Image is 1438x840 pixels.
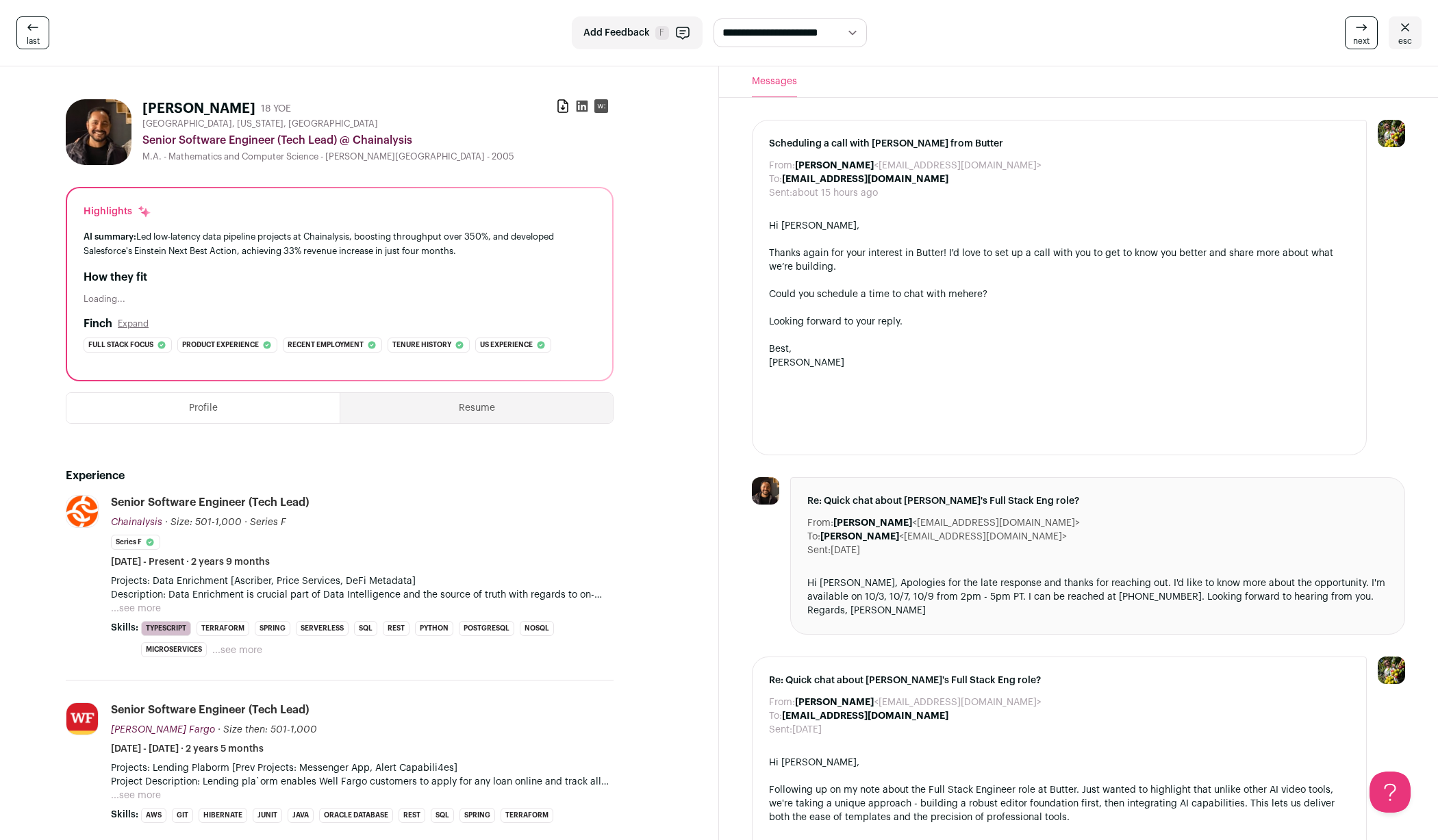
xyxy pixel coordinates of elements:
div: [PERSON_NAME] [769,356,1350,370]
a: last [16,16,49,49]
div: Hi [PERSON_NAME], [769,756,1350,769]
dd: <[EMAIL_ADDRESS][DOMAIN_NAME]> [795,159,1042,173]
dt: To: [769,709,782,723]
span: Full stack focus [88,338,153,352]
b: [PERSON_NAME] [820,532,899,542]
span: Chainalysis [111,518,162,527]
dt: Sent: [807,544,831,557]
dt: From: [807,516,833,530]
b: [PERSON_NAME] [795,161,874,170]
li: Git [172,808,193,823]
span: [DATE] - Present · 2 years 9 months [111,555,270,569]
b: [EMAIL_ADDRESS][DOMAIN_NAME] [782,175,948,184]
a: esc [1389,16,1422,49]
a: next [1345,16,1378,49]
li: Serverless [296,621,349,636]
iframe: Help Scout Beacon - Open [1370,772,1411,813]
span: Skills: [111,621,138,635]
button: Add Feedback F [572,16,703,49]
span: Skills: [111,808,138,822]
li: SQL [431,808,454,823]
span: Recent employment [288,338,364,352]
b: [EMAIL_ADDRESS][DOMAIN_NAME] [782,711,948,721]
p: Projects: Data Enrichment [Ascriber, Price Services, DeFi Metadata] [111,574,614,588]
li: Terraform [197,621,249,636]
div: Following up on my note about the Full Stack Engineer role at Butter. Just wanted to highlight th... [769,783,1350,824]
h2: Finch [84,316,112,332]
dd: [DATE] [792,723,822,737]
dt: From: [769,159,795,173]
dt: To: [769,173,782,186]
b: [PERSON_NAME] [833,518,912,528]
li: TypeScript [141,621,191,636]
button: Expand [118,318,149,329]
img: 3f11577dffa13d57314c094654ea905ebfdc06c6230e97ce769448766915dec9.jpg [66,496,98,527]
img: 6689865-medium_jpg [1378,657,1405,684]
img: 6689865-medium_jpg [1378,120,1405,147]
span: Re: Quick chat about [PERSON_NAME]'s Full Stack Eng role? [807,494,1388,508]
img: 82e46cd58247cc1383fedf079b75f4e20fb929969560f33a1c7d7693f52f3d20.jpg [66,703,98,735]
span: F [655,26,669,40]
dt: Sent: [769,186,792,200]
span: next [1353,36,1370,47]
span: Tenure history [392,338,451,352]
div: M.A. - Mathematics and Computer Science - [PERSON_NAME][GEOGRAPHIC_DATA] - 2005 [142,151,614,162]
li: Hibernate [199,808,247,823]
dt: To: [807,530,820,544]
dd: <[EMAIL_ADDRESS][DOMAIN_NAME]> [795,696,1042,709]
li: NoSQL [520,621,554,636]
span: [GEOGRAPHIC_DATA], [US_STATE], [GEOGRAPHIC_DATA] [142,118,378,129]
span: Us experience [480,338,533,352]
div: Senior Software Engineer (Tech Lead) [111,702,309,717]
li: JUnit [253,808,282,823]
div: Senior Software Engineer (Tech Lead) @ Chainalysis [142,132,614,149]
span: Series F [250,518,286,527]
li: Oracle Database [319,808,393,823]
img: fce743bf68d457213adec0813e57345d566dafdbdb3f2266f2ed8942f1c9e2d5.jpg [66,99,131,165]
li: Microservices [141,642,207,657]
div: Led low-latency data pipeline projects at Chainalysis, boosting throughput over 350%, and develop... [84,229,596,258]
img: fce743bf68d457213adec0813e57345d566dafdbdb3f2266f2ed8942f1c9e2d5.jpg [752,477,779,505]
dd: <[EMAIL_ADDRESS][DOMAIN_NAME]> [820,530,1067,544]
li: SQL [354,621,377,636]
li: Java [288,808,314,823]
div: Highlights [84,205,151,218]
h1: [PERSON_NAME] [142,99,255,118]
dd: about 15 hours ago [792,186,878,200]
span: esc [1398,36,1412,47]
span: [PERSON_NAME] Fargo [111,725,215,735]
li: Terraform [501,808,553,823]
div: Thanks again for your interest in Butter! I'd love to set up a call with you to get to know you b... [769,246,1350,274]
span: Scheduling a call with [PERSON_NAME] from Butter [769,137,1350,151]
div: Hi [PERSON_NAME], [769,219,1350,233]
dd: <[EMAIL_ADDRESS][DOMAIN_NAME]> [833,516,1080,530]
dd: [DATE] [831,544,860,557]
span: · [244,516,247,529]
span: · Size then: 501-1,000 [218,725,317,735]
span: · Size: 501-1,000 [165,518,242,527]
span: AI summary: [84,232,136,241]
b: [PERSON_NAME] [795,698,874,707]
div: Hi [PERSON_NAME], Apologies for the late response and thanks for reaching out. I'd like to know m... [807,576,1388,618]
dt: Sent: [769,723,792,737]
dt: From: [769,696,795,709]
p: Description: Data Enrichment is crucial part of Data Intelligence and the source of truth with re... [111,588,614,602]
li: Series F [111,535,160,550]
p: Project Description: Lending pla`orm enables Well Fargo customers to apply for any loan online an... [111,775,614,789]
span: last [27,36,40,47]
h2: How they fit [84,269,596,285]
span: Re: Quick chat about [PERSON_NAME]'s Full Stack Eng role? [769,674,1350,687]
div: Best, [769,342,1350,356]
div: Looking forward to your reply. [769,315,1350,329]
button: Profile [66,393,340,423]
div: Could you schedule a time to chat with me ? [769,288,1350,301]
span: [DATE] - [DATE] · 2 years 5 months [111,742,264,756]
li: AWS [141,808,166,823]
div: Loading... [84,294,596,305]
li: PostgreSQL [459,621,514,636]
button: ...see more [212,644,262,657]
span: Product experience [182,338,259,352]
li: Spring [255,621,290,636]
li: REST [399,808,425,823]
div: 18 YOE [261,102,291,116]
